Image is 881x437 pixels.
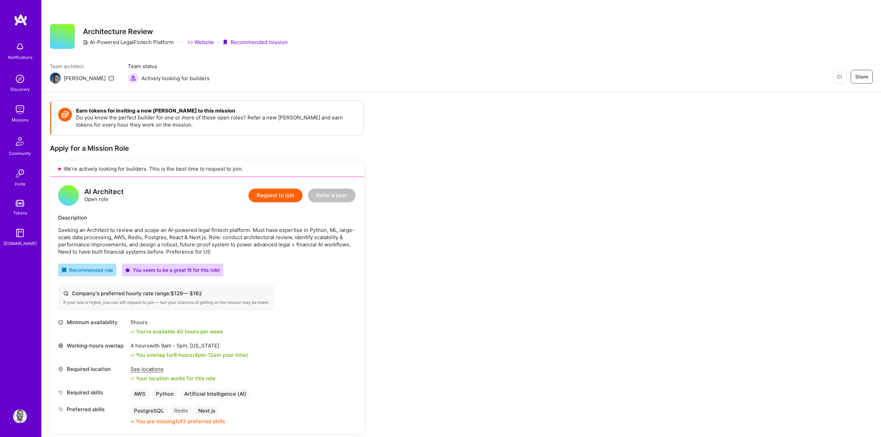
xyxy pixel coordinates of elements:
[84,188,124,203] div: Open role
[12,116,29,124] div: Missions
[15,180,25,188] div: Invite
[130,342,248,349] div: 4 hours with [US_STATE]
[248,189,302,202] button: Request to join
[128,63,210,70] span: Team status
[58,320,63,325] i: icon Clock
[194,352,221,358] span: 4pm - 12am
[851,70,873,84] button: Share
[141,75,210,82] span: Actively looking for builders
[130,319,223,326] div: 5 hours
[58,366,63,372] i: icon Location
[10,86,30,93] div: Discovery
[13,167,27,180] img: Invite
[58,226,355,255] p: Seeking an Architect to review and scope an AI-powered legal fintech platform. Must have expertis...
[130,330,135,334] i: icon Check
[50,63,114,70] span: Team architect
[130,353,135,357] i: icon Check
[83,39,174,46] div: AI-Powered LegalFintech Platform
[13,103,27,116] img: teamwork
[125,266,220,274] div: You seem to be a great fit for this role!
[222,40,228,45] i: icon PurpleRibbon
[13,40,27,54] img: bell
[14,14,28,26] img: logo
[13,72,27,86] img: discovery
[130,375,215,382] div: Your location works for this role
[855,73,868,80] span: Share
[13,209,27,216] div: Tokens
[8,54,32,61] div: Notifications
[3,240,37,247] div: [DOMAIN_NAME]
[130,406,167,416] div: PostgreSQL
[152,389,177,399] div: Python
[181,389,250,399] div: Artificial Intelligence (AI)
[50,73,61,84] img: Team Architect
[16,200,24,206] img: tokens
[62,266,113,274] div: Recommended role
[58,407,63,412] i: icon Tag
[11,409,29,423] a: User Avatar
[58,390,63,395] i: icon Tag
[837,74,842,79] i: icon EyeClosed
[63,300,269,305] div: If your rate is higher, you can still request to join — but your chances of getting on the missio...
[130,419,135,424] i: icon CloseOrange
[50,161,364,177] div: We’re actively looking for builders. This is the best time to request to join.
[83,40,88,45] i: icon CompanyGray
[58,342,127,349] div: Working-hours overlap
[130,365,215,373] div: See locations
[188,39,214,46] a: Website
[64,75,106,82] div: [PERSON_NAME]
[12,133,28,150] img: Community
[160,342,190,349] span: 9am - 5pm ,
[84,188,124,195] div: AI Architect
[222,39,288,46] div: Recommended mission
[58,108,72,121] img: Token icon
[58,389,127,396] div: Required skills
[13,226,27,240] img: guide book
[130,389,149,399] div: AWS
[136,351,248,359] div: You overlap for 8 hours ( your time)
[217,39,219,46] div: ·
[195,406,219,416] div: Next.js
[63,291,68,296] i: icon Cash
[63,290,269,297] div: Company's preferred hourly rate range: $ 129 — $ 162
[171,406,191,416] div: Redis
[76,108,357,114] h4: Earn tokens for inviting a new [PERSON_NAME] to this mission
[125,268,130,273] i: icon PurpleStar
[9,150,31,157] div: Community
[58,319,127,326] div: Minimum availability
[130,376,135,381] i: icon Check
[50,144,364,153] div: Apply for a Mission Role
[83,27,288,36] h3: Architecture Review
[130,328,223,335] div: You're available 40 hours per week
[58,406,127,413] div: Preferred skills
[62,268,66,273] i: icon RecommendedBadge
[128,73,139,84] img: Actively looking for builders
[108,75,114,81] i: icon Mail
[58,214,355,221] div: Description
[308,189,355,202] button: Refer a peer
[58,343,63,348] i: icon World
[58,365,127,373] div: Required location
[76,114,357,128] p: Do you know the perfect builder for one or more of these open roles? Refer a new [PERSON_NAME] an...
[13,409,27,423] img: User Avatar
[136,418,225,425] div: You are missing 1 of 3 preferred skills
